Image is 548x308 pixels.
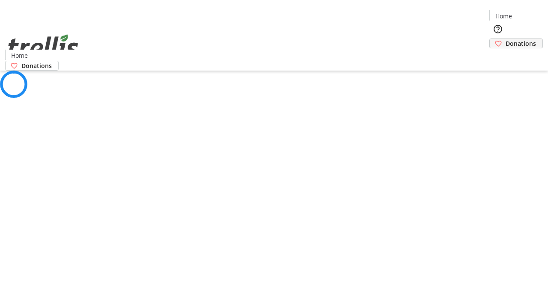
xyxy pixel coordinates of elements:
[495,12,512,21] span: Home
[489,48,506,65] button: Cart
[21,61,52,70] span: Donations
[5,25,81,68] img: Orient E2E Organization 2HlHcCUPqJ's Logo
[6,51,33,60] a: Home
[490,12,517,21] a: Home
[489,21,506,38] button: Help
[11,51,28,60] span: Home
[489,38,543,48] a: Donations
[5,61,59,71] a: Donations
[506,39,536,48] span: Donations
